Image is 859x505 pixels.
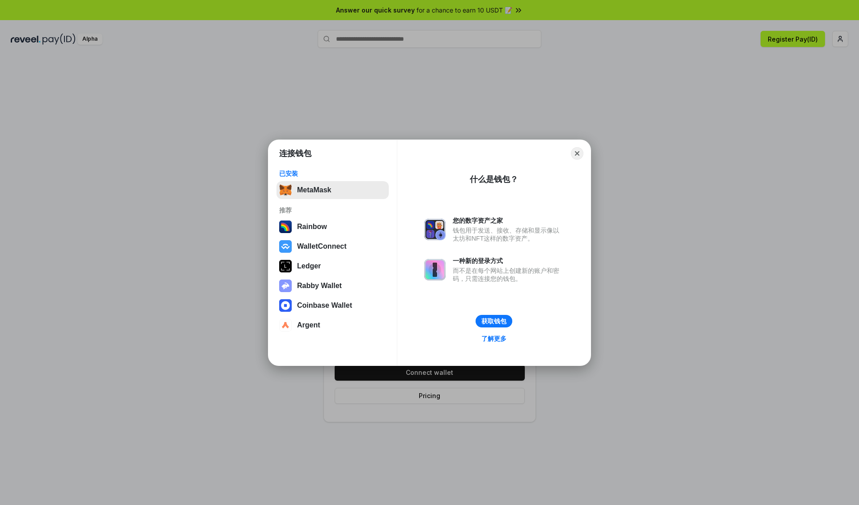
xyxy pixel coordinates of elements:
[297,242,347,250] div: WalletConnect
[297,186,331,194] div: MetaMask
[476,333,512,344] a: 了解更多
[276,238,389,255] button: WalletConnect
[279,221,292,233] img: svg+xml,%3Csvg%20width%3D%22120%22%20height%3D%22120%22%20viewBox%3D%220%200%20120%20120%22%20fil...
[453,216,564,225] div: 您的数字资产之家
[279,240,292,253] img: svg+xml,%3Csvg%20width%3D%2228%22%20height%3D%2228%22%20viewBox%3D%220%200%2028%2028%22%20fill%3D...
[276,181,389,199] button: MetaMask
[276,277,389,295] button: Rabby Wallet
[279,260,292,272] img: svg+xml,%3Csvg%20xmlns%3D%22http%3A%2F%2Fwww.w3.org%2F2000%2Fsvg%22%20width%3D%2228%22%20height%3...
[481,317,506,325] div: 获取钱包
[279,280,292,292] img: svg+xml,%3Csvg%20xmlns%3D%22http%3A%2F%2Fwww.w3.org%2F2000%2Fsvg%22%20fill%3D%22none%22%20viewBox...
[276,218,389,236] button: Rainbow
[571,147,583,160] button: Close
[279,319,292,331] img: svg+xml,%3Csvg%20width%3D%2228%22%20height%3D%2228%22%20viewBox%3D%220%200%2028%2028%22%20fill%3D...
[297,321,320,329] div: Argent
[470,174,518,185] div: 什么是钱包？
[453,257,564,265] div: 一种新的登录方式
[279,148,311,159] h1: 连接钱包
[279,206,386,214] div: 推荐
[276,297,389,314] button: Coinbase Wallet
[279,184,292,196] img: svg+xml,%3Csvg%20fill%3D%22none%22%20height%3D%2233%22%20viewBox%3D%220%200%2035%2033%22%20width%...
[279,299,292,312] img: svg+xml,%3Csvg%20width%3D%2228%22%20height%3D%2228%22%20viewBox%3D%220%200%2028%2028%22%20fill%3D...
[453,226,564,242] div: 钱包用于发送、接收、存储和显示像以太坊和NFT这样的数字资产。
[279,170,386,178] div: 已安装
[424,259,446,280] img: svg+xml,%3Csvg%20xmlns%3D%22http%3A%2F%2Fwww.w3.org%2F2000%2Fsvg%22%20fill%3D%22none%22%20viewBox...
[476,315,512,327] button: 获取钱包
[297,223,327,231] div: Rainbow
[424,219,446,240] img: svg+xml,%3Csvg%20xmlns%3D%22http%3A%2F%2Fwww.w3.org%2F2000%2Fsvg%22%20fill%3D%22none%22%20viewBox...
[453,267,564,283] div: 而不是在每个网站上创建新的账户和密码，只需连接您的钱包。
[297,301,352,310] div: Coinbase Wallet
[481,335,506,343] div: 了解更多
[297,262,321,270] div: Ledger
[297,282,342,290] div: Rabby Wallet
[276,257,389,275] button: Ledger
[276,316,389,334] button: Argent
